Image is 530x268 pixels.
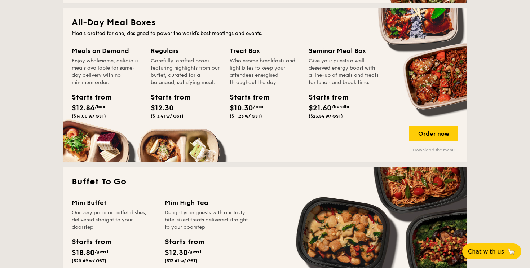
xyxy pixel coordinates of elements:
div: Starts from [72,237,111,247]
div: Order now [409,126,458,141]
div: Delight your guests with our tasty bite-sized treats delivered straight to your doorstep. [165,209,249,231]
div: Starts from [309,92,341,103]
div: Wholesome breakfasts and light bites to keep your attendees energised throughout the day. [230,57,300,86]
div: Treat Box [230,46,300,56]
div: Our very popular buffet dishes, delivered straight to your doorstep. [72,209,156,231]
span: /box [253,104,264,109]
div: Give your guests a well-deserved energy boost with a line-up of meals and treats for lunch and br... [309,57,379,86]
div: Starts from [151,92,183,103]
span: $21.60 [309,104,332,113]
button: Chat with us🦙 [462,243,521,259]
h2: Buffet To Go [72,176,458,188]
span: $12.30 [151,104,174,113]
span: /guest [188,249,202,254]
div: Carefully-crafted boxes featuring highlights from our buffet, curated for a balanced, satisfying ... [151,57,221,86]
div: Meals on Demand [72,46,142,56]
span: 🦙 [507,247,516,256]
span: ($11.23 w/ GST) [230,114,262,119]
div: Starts from [165,237,204,247]
div: Starts from [230,92,262,103]
div: Seminar Meal Box [309,46,379,56]
div: Mini Buffet [72,198,156,208]
div: Mini High Tea [165,198,249,208]
div: Meals crafted for one, designed to power the world's best meetings and events. [72,30,458,37]
span: /guest [95,249,109,254]
span: $10.30 [230,104,253,113]
span: ($23.54 w/ GST) [309,114,343,119]
a: Download the menu [409,147,458,153]
span: /box [95,104,105,109]
div: Starts from [72,92,104,103]
span: $18.80 [72,249,95,257]
div: Regulars [151,46,221,56]
span: $12.84 [72,104,95,113]
h2: All-Day Meal Boxes [72,17,458,28]
div: Enjoy wholesome, delicious meals available for same-day delivery with no minimum order. [72,57,142,86]
span: ($14.00 w/ GST) [72,114,106,119]
span: Chat with us [468,248,504,255]
span: ($13.41 w/ GST) [165,258,198,263]
span: ($13.41 w/ GST) [151,114,184,119]
span: $12.30 [165,249,188,257]
span: /bundle [332,104,349,109]
span: ($20.49 w/ GST) [72,258,106,263]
